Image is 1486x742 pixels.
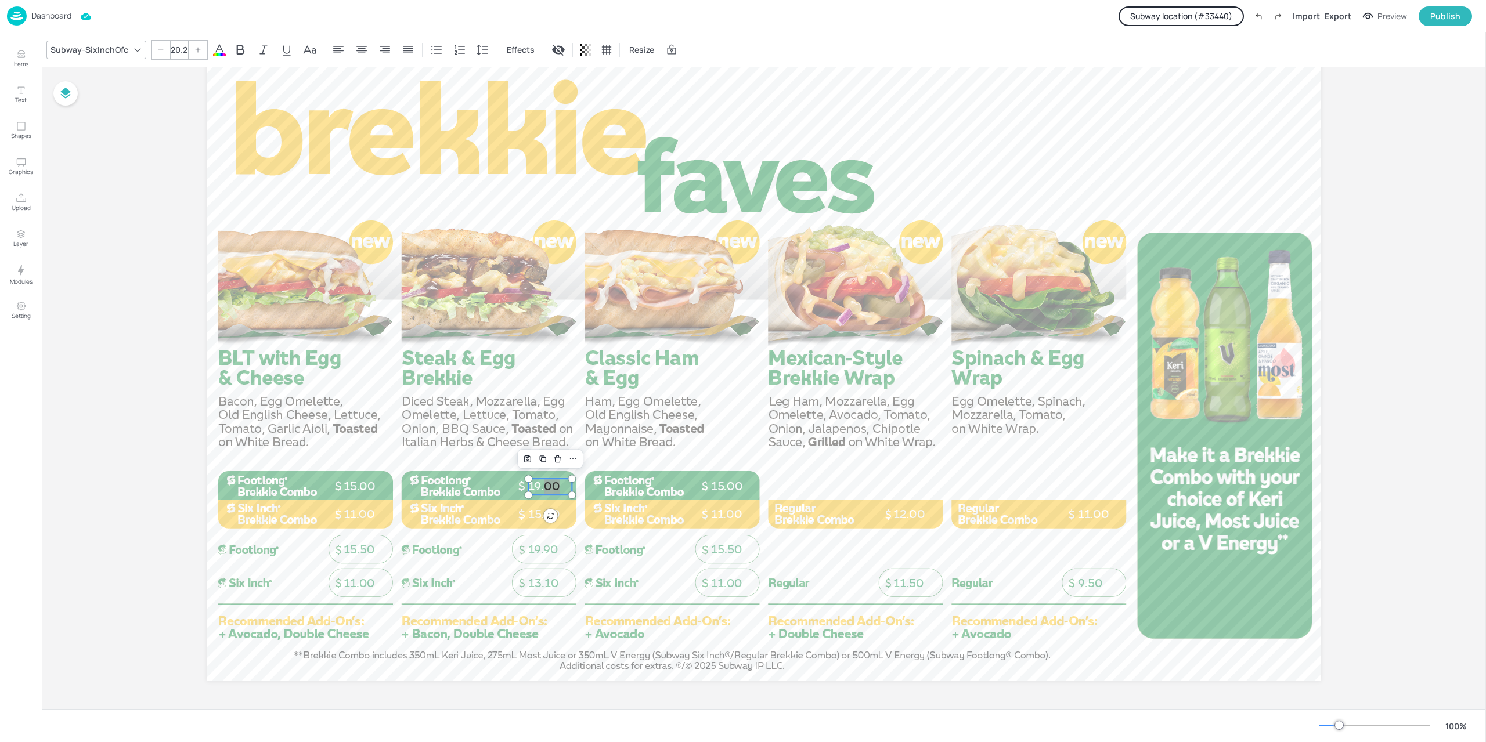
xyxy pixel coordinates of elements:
[31,12,71,20] p: Dashboard
[711,542,742,556] span: 15.50
[535,451,550,466] div: Duplicate
[1078,507,1109,522] span: 11.00
[1356,8,1414,25] button: Preview
[528,507,560,522] span: 15.00
[344,507,374,522] span: 11.00
[344,542,374,556] span: 15.50
[344,479,375,494] span: 15.00
[344,576,374,590] span: 11.00
[627,44,657,56] span: Resize
[1419,6,1472,26] button: Publish
[1268,6,1288,26] label: Redo (Ctrl + Y)
[1293,10,1320,22] div: Import
[504,44,537,56] span: Effects
[528,576,558,590] span: 13.10
[1377,10,1407,23] div: Preview
[711,507,742,522] span: 11.00
[48,41,131,58] div: Subway-SixInchOfc
[1442,720,1470,732] div: 100 %
[711,576,742,590] span: 11.00
[1430,10,1460,23] div: Publish
[1078,576,1102,590] span: 9.50
[528,542,558,556] span: 19.90
[1325,10,1351,22] div: Export
[7,6,27,26] img: logo-86c26b7e.jpg
[550,451,565,466] div: Delete
[711,479,742,494] span: 15.00
[549,41,568,59] div: Display condition
[1119,6,1244,26] button: Subway location (#33440)
[893,507,925,522] span: 12.00
[1249,6,1268,26] label: Undo (Ctrl + Z)
[528,479,560,494] span: 19.00
[520,451,535,466] div: Save Layout
[893,576,924,590] span: 11.50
